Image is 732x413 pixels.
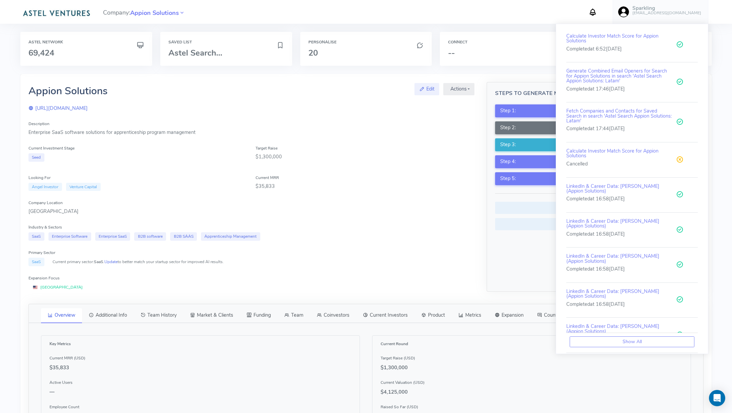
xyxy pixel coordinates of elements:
button: Step 3:Identify Career Matches [495,138,695,151]
a: Product [414,308,452,322]
button: Step 2:Calculate Match Score [495,121,695,134]
span: Enterprise Software [48,232,91,241]
a: LinkedIn & Career Data: [PERSON_NAME] (Appion Solutions) [566,183,659,194]
button: Step 4:Match Investors [495,155,695,168]
div: $1,300,000 [256,153,474,161]
label: Current Investment Stage [28,145,75,151]
label: Looking For [28,175,50,181]
label: Description [28,121,49,127]
span: Step 1: [500,107,516,115]
a: Metrics [452,308,488,322]
span: Angel Investor [28,183,62,191]
a: LinkedIn & Career Data: [PERSON_NAME] (Appion Solutions) [566,253,659,264]
div: $35,833 [256,183,474,190]
p: Completed at 16:58[DATE] [566,231,672,238]
label: Industry & Sectors [28,224,62,230]
h6: Current Round [381,342,683,346]
label: Current Valuation (USD) [381,379,425,386]
h5: Sparkling [632,5,701,11]
label: Target Raise (USD) [381,355,415,361]
label: Expansion Focus [28,275,60,281]
p: Cancelled [566,160,672,168]
p: Completed at 16:58[DATE] [566,195,672,203]
span: 69,424 [28,47,54,58]
button: Show All [570,336,694,347]
button: Step 1:Add Team Members [495,104,695,117]
h2: Appion Solutions [28,85,107,97]
label: Raised So Far (USD) [381,404,418,410]
h6: Saved List [168,40,284,44]
span: Seed [28,153,44,162]
a: Expansion [488,308,530,322]
h5: Steps to Generate Matches [495,91,695,97]
p: Completed at 17:44[DATE] [566,125,672,133]
span: Step 3: [500,141,516,149]
div: Enterprise SaaS software solutions for apprenticeship program management [28,129,474,136]
a: LinkedIn & Career Data: [PERSON_NAME] (Appion Solutions) [566,218,659,229]
a: Fetch Companies and Contacts for Saved Search in search 'Astel Search Appion Solutions: Latam' [566,107,672,124]
label: Employee Count [49,404,79,410]
a: LinkedIn & Career Data: [PERSON_NAME] (Appion Solutions) [566,323,659,334]
a: Additional Info [82,308,134,322]
a: Country One-Liners [530,308,594,322]
a: Overview [41,308,82,323]
span: Appion Solutions [130,8,179,18]
span: Apprenticeship Management [201,232,260,241]
div: View/Generate Investor Email Drafts [524,175,690,182]
div: Add Team Members [524,107,690,115]
p: Completed at 6:52[DATE] [566,45,672,53]
div: Match Investors [524,158,690,165]
span: Venture Capital [66,183,101,191]
span: SaaS [94,259,103,264]
span: Astel Search... [168,47,222,58]
a: Edit [414,83,439,95]
h6: Personalise [308,40,424,44]
label: Primary Sector [28,250,55,256]
a: Calculate Investor Match Score for Appion Solutions [566,33,658,44]
div: Calculate Match Score [524,124,690,132]
small: Current primary sector: . to better match your startup sector for improved AI results. [53,259,224,265]
img: user-image [618,6,629,17]
span: Enterprise SaaS [95,232,130,241]
a: Pitch Deck [495,218,695,230]
span: Step 4: [500,158,516,165]
span: Company: [103,6,185,18]
button: Actions [443,83,474,95]
h6: [EMAIL_ADDRESS][DOMAIN_NAME] [632,11,701,15]
h6: Connect [448,40,564,44]
label: Current MRR [256,175,279,181]
a: Market & Clients [183,308,240,322]
div: [GEOGRAPHIC_DATA] [28,208,474,215]
p: Completed at 16:58[DATE] [566,265,672,273]
span: Step 5: [500,175,516,182]
a: LinkedIn & Career Data: [PERSON_NAME] (Appion Solutions) [566,288,659,299]
label: Current MRR (USD) [49,355,85,361]
h5: $1,300,000 [381,365,683,371]
h6: Astel Network [28,40,144,44]
button: Step 5:View/Generate Investor Email Drafts [495,172,695,185]
a: Calculate Investor Match Score for Appion Solutions [566,147,658,159]
span: Step 2: [500,124,516,132]
h6: Key Metrics [49,342,351,346]
h5: $4,125,000 [381,389,683,395]
p: Completed at 17:46[DATE] [566,85,672,93]
span: SaaS [28,232,44,241]
a: Update [104,259,118,264]
a: [URL][DOMAIN_NAME] [28,105,88,112]
h5: — [49,389,351,395]
a: Funding [240,308,278,322]
a: Team History [134,308,183,322]
p: Completed at 16:58[DATE] [566,301,672,308]
span: [GEOGRAPHIC_DATA] [28,283,85,292]
div: Open Intercom Messenger [709,390,725,406]
a: Coinvestors [310,308,356,322]
span: B2B SAAS [170,232,197,241]
label: Company Location [28,200,63,206]
a: Appion Solutions [130,8,179,17]
span: SaaS [28,258,44,266]
a: Current Investor [495,202,695,214]
h5: $35,833 [49,365,351,371]
label: Target Raise [256,145,278,151]
span: 20 [308,47,318,58]
span: -- [448,47,455,58]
